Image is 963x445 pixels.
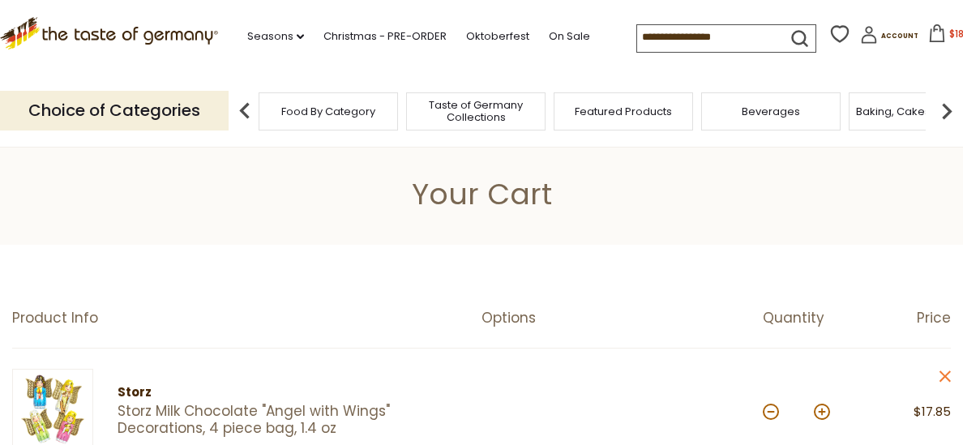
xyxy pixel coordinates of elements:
[931,95,963,127] img: next arrow
[50,176,913,212] h1: Your Cart
[881,32,918,41] span: Account
[857,310,951,327] div: Price
[281,105,375,118] a: Food By Category
[860,26,918,49] a: Account
[411,99,541,123] a: Taste of Germany Collections
[466,28,529,45] a: Oktoberfest
[575,105,672,118] a: Featured Products
[323,28,447,45] a: Christmas - PRE-ORDER
[229,95,261,127] img: previous arrow
[549,28,590,45] a: On Sale
[247,28,304,45] a: Seasons
[118,383,453,403] div: Storz
[914,403,951,420] span: $17.85
[763,310,857,327] div: Quantity
[12,310,481,327] div: Product Info
[481,310,763,327] div: Options
[118,403,453,438] a: Storz Milk Chocolate "Angel with Wings" Decorations, 4 piece bag, 1.4 oz
[742,105,800,118] a: Beverages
